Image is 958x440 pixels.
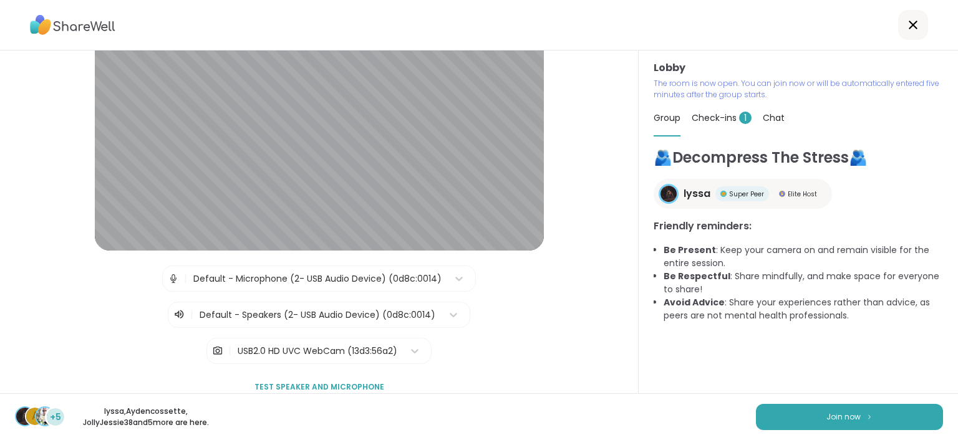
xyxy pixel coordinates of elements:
[168,266,179,291] img: Microphone
[720,191,727,197] img: Super Peer
[654,112,680,124] span: Group
[756,404,943,430] button: Join now
[654,179,832,209] a: lyssalyssaSuper PeerSuper PeerElite HostElite Host
[76,406,216,428] p: lyssa , Aydencossette , JollyJessie38 and 5 more are here.
[664,244,943,270] li: : Keep your camera on and remain visible for the entire session.
[866,413,873,420] img: ShareWell Logomark
[190,307,193,322] span: |
[238,345,397,358] div: USB2.0 HD UVC WebCam (13d3:56a2)
[193,272,442,285] div: Default - Microphone (2- USB Audio Device) (0d8c:0014)
[660,186,677,202] img: lyssa
[788,189,817,199] span: Elite Host
[664,296,943,322] li: : Share your experiences rather than advice, as peers are not mental health professionals.
[664,270,730,282] b: Be Respectful
[249,374,389,400] button: Test speaker and microphone
[254,381,384,393] span: Test speaker and microphone
[654,78,943,100] p: The room is now open. You can join now or will be automatically entered five minutes after the gr...
[50,411,61,424] span: +5
[654,219,943,234] h3: Friendly reminders:
[692,112,752,124] span: Check-ins
[664,270,943,296] li: : Share mindfully, and make space for everyone to share!
[30,11,115,39] img: ShareWell Logo
[212,338,223,363] img: Camera
[729,189,764,199] span: Super Peer
[36,408,54,425] img: JollyJessie38
[779,191,785,197] img: Elite Host
[654,60,943,75] h3: Lobby
[654,146,943,169] h1: 🫂Decompress The Stress🫂
[16,408,34,425] img: lyssa
[684,186,710,201] span: lyssa
[32,408,39,424] span: A
[763,112,785,124] span: Chat
[739,112,752,124] span: 1
[228,338,231,363] span: |
[826,411,861,423] span: Join now
[664,244,716,256] b: Be Present
[184,266,187,291] span: |
[664,296,725,308] b: Avoid Advice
